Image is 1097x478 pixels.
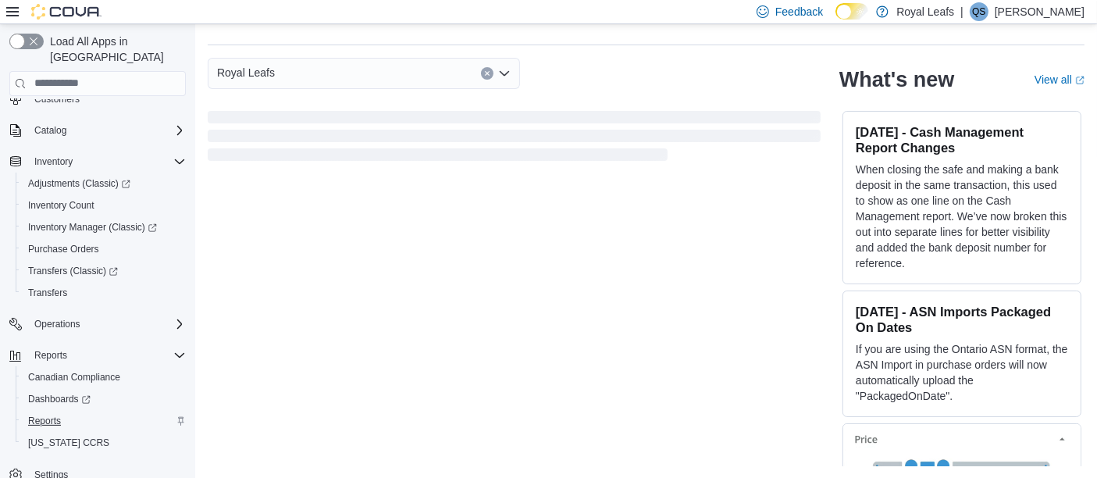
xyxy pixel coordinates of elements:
a: Reports [22,412,67,430]
span: Adjustments (Classic) [22,174,186,193]
svg: External link [1075,76,1085,85]
button: Inventory [3,151,192,173]
h3: [DATE] - Cash Management Report Changes [856,124,1068,155]
span: Feedback [775,4,823,20]
a: Adjustments (Classic) [16,173,192,194]
span: Inventory [34,155,73,168]
a: Purchase Orders [22,240,105,259]
div: Qadeer Shah [970,2,988,21]
a: Inventory Count [22,196,101,215]
a: Transfers (Classic) [22,262,124,280]
button: Transfers [16,282,192,304]
span: Transfers (Classic) [22,262,186,280]
span: [US_STATE] CCRS [28,437,109,449]
button: Reports [3,344,192,366]
span: Purchase Orders [28,243,99,255]
button: Purchase Orders [16,238,192,260]
span: Load All Apps in [GEOGRAPHIC_DATA] [44,34,186,65]
span: Dashboards [28,393,91,405]
a: Inventory Manager (Classic) [16,216,192,238]
span: Catalog [28,121,186,140]
a: [US_STATE] CCRS [22,433,116,452]
a: Adjustments (Classic) [22,174,137,193]
button: Open list of options [498,67,511,80]
a: Transfers [22,284,73,302]
a: Inventory Manager (Classic) [22,218,163,237]
button: Operations [28,315,87,334]
button: Reports [28,346,73,365]
h2: What's new [839,67,954,92]
span: Transfers [28,287,67,299]
span: Transfers (Classic) [28,265,118,277]
a: Dashboards [22,390,97,408]
a: Customers [28,90,86,109]
span: Inventory Count [22,196,186,215]
span: Royal Leafs [217,63,275,82]
span: Operations [28,315,186,334]
span: Canadian Compliance [28,371,120,383]
span: Reports [22,412,186,430]
span: Reports [34,349,67,362]
span: Customers [34,93,80,105]
span: Operations [34,318,80,330]
img: Cova [31,4,102,20]
span: Dashboards [22,390,186,408]
a: Canadian Compliance [22,368,126,387]
span: Customers [28,89,186,109]
span: Inventory Manager (Classic) [28,221,157,234]
span: Adjustments (Classic) [28,177,130,190]
p: If you are using the Ontario ASN format, the ASN Import in purchase orders will now automatically... [856,341,1068,404]
a: Dashboards [16,388,192,410]
span: Inventory Manager (Classic) [22,218,186,237]
span: Inventory Count [28,199,94,212]
span: Purchase Orders [22,240,186,259]
p: Royal Leafs [896,2,954,21]
a: View allExternal link [1035,73,1085,86]
button: Inventory Count [16,194,192,216]
span: Loading [208,114,821,164]
span: Reports [28,346,186,365]
h3: [DATE] - ASN Imports Packaged On Dates [856,304,1068,335]
button: Clear input [481,67,493,80]
span: Transfers [22,284,186,302]
p: | [960,2,963,21]
p: [PERSON_NAME] [995,2,1085,21]
span: Catalog [34,124,66,137]
button: Customers [3,87,192,110]
button: Reports [16,410,192,432]
span: QS [972,2,985,21]
p: When closing the safe and making a bank deposit in the same transaction, this used to show as one... [856,162,1068,271]
button: Operations [3,313,192,335]
span: Inventory [28,152,186,171]
button: Catalog [3,119,192,141]
button: Canadian Compliance [16,366,192,388]
button: [US_STATE] CCRS [16,432,192,454]
span: Canadian Compliance [22,368,186,387]
span: Reports [28,415,61,427]
span: Washington CCRS [22,433,186,452]
input: Dark Mode [835,3,868,20]
button: Catalog [28,121,73,140]
button: Inventory [28,152,79,171]
a: Transfers (Classic) [16,260,192,282]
